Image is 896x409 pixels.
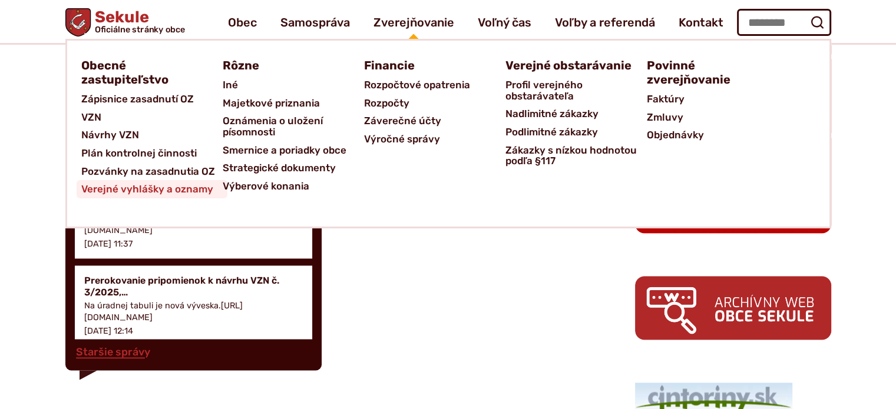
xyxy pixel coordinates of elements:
a: Majetkové priznania [223,94,364,112]
span: Výročné správy [364,130,440,148]
a: Profil verejného obstarávateľa [505,76,647,105]
a: Voľby a referendá [555,6,655,39]
a: Výberové konania [223,177,364,195]
span: Plán kontrolnej činnosti [81,144,197,162]
a: Rôzne [223,55,350,76]
span: Rôzne [223,55,259,76]
a: VZN [81,108,223,127]
a: Strategické dokumenty [223,159,364,177]
span: Výberové konania [223,177,309,195]
a: Zákazky s nízkou hodnotou podľa §117 [505,141,647,170]
a: Obec [228,6,257,39]
a: Zápisnice zasadnutí OZ [81,90,223,108]
a: Voľný čas [478,6,531,39]
a: Samospráva [280,6,350,39]
a: Záverečné účty [364,112,505,130]
a: Iné [223,76,364,94]
p: [DATE] 11:37 [84,239,133,249]
a: Podlimitné zákazky [505,123,647,141]
a: Objednávky [647,126,788,144]
a: Oznámenia o uložení písomnosti [223,112,364,141]
span: Podlimitné zákazky [505,123,598,141]
a: Plán kontrolnej činnosti [81,144,223,162]
a: Kontakt [679,6,723,39]
span: Verejné vyhlášky a oznamy [81,180,213,198]
a: Povinné zverejňovanie [647,55,774,90]
h1: Sekule [91,9,185,34]
a: Návrhy VZN [81,126,223,144]
span: Rozpočtové opatrenia [364,76,470,94]
p: Na úradnej tabuli je nová výveska.[URL][DOMAIN_NAME] [84,300,303,324]
span: Financie [364,55,415,76]
a: Pozvánky na zasadnutia OZ [81,162,223,181]
a: Zverejňovanie [373,6,454,39]
a: Prerokovanie pripomienok k návrhu VZN č. 3/2025,… Na úradnej tabuli je nová výveska.[URL][DOMAIN_... [75,265,313,345]
a: Verejné vyhlášky a oznamy [81,180,223,198]
span: Majetkové priznania [223,94,320,112]
span: Záverečné účty [364,112,441,130]
span: Iné [223,76,238,94]
span: Zápisnice zasadnutí OZ [81,90,194,108]
span: Návrhy VZN [81,126,139,144]
span: Strategické dokumenty [223,159,336,177]
span: VZN [81,108,101,127]
p: [DATE] 12:14 [84,326,133,336]
span: Objednávky [647,126,704,144]
a: Financie [364,55,491,76]
a: Rozpočty [364,94,505,112]
a: Smernice a poriadky obce [223,141,364,159]
span: Oficiálne stránky obce [94,25,185,34]
span: Nadlimitné zákazky [505,105,599,123]
span: Pozvánky na zasadnutia OZ [81,162,215,181]
a: Obecné zastupiteľstvo [81,55,209,90]
h4: Prerokovanie pripomienok k návrhu VZN č. 3/2025,… [84,275,303,297]
a: Zmluvy [647,108,788,127]
a: Rozpočtové opatrenia [364,76,505,94]
span: Rozpočty [364,94,409,112]
span: Zmluvy [647,108,683,127]
img: archiv.png [635,276,831,339]
span: Verejné obstarávanie [505,55,632,76]
span: Faktúry [647,90,685,108]
a: Staršie správy [75,345,151,358]
a: Verejné obstarávanie [505,55,633,76]
a: Logo Sekule, prejsť na domovskú stránku. [65,8,185,36]
img: Prejsť na domovskú stránku [65,8,91,36]
span: Smernice a poriadky obce [223,141,346,159]
a: Výročné správy [364,130,505,148]
a: Nadlimitné zákazky [505,105,647,123]
a: Faktúry [647,90,788,108]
